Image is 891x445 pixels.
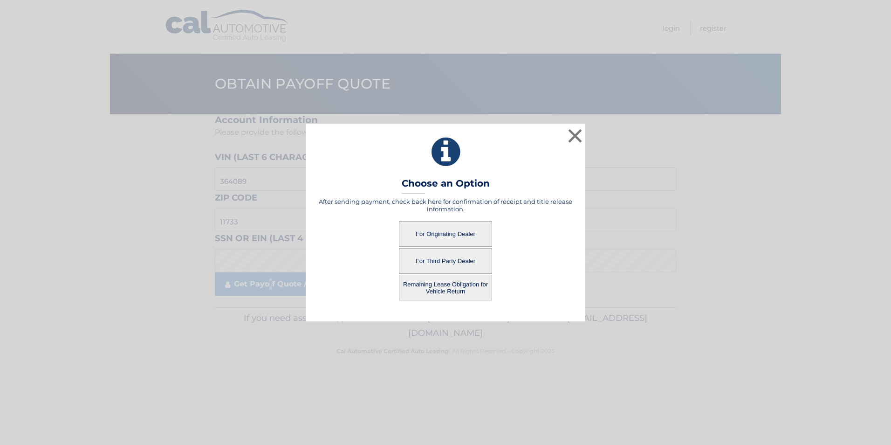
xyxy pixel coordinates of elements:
[399,221,492,247] button: For Originating Dealer
[399,248,492,274] button: For Third Party Dealer
[399,275,492,300] button: Remaining Lease Obligation for Vehicle Return
[402,178,490,194] h3: Choose an Option
[566,126,584,145] button: ×
[317,198,574,213] h5: After sending payment, check back here for confirmation of receipt and title release information.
